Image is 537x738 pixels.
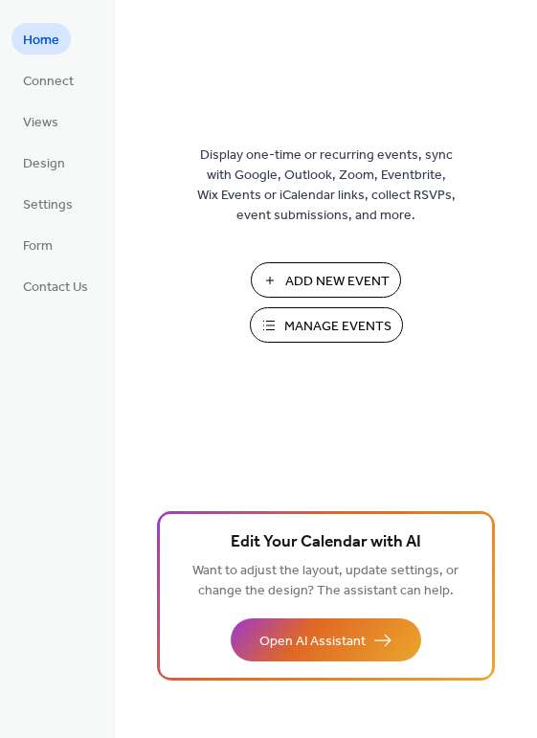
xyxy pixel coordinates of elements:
span: Want to adjust the layout, update settings, or change the design? The assistant can help. [192,558,459,604]
a: Settings [11,188,84,219]
span: Display one-time or recurring events, sync with Google, Outlook, Zoom, Eventbrite, Wix Events or ... [197,145,456,226]
a: Views [11,105,70,137]
span: Home [23,31,59,51]
button: Open AI Assistant [231,618,421,661]
span: Form [23,236,53,257]
span: Design [23,154,65,174]
span: Connect [23,72,74,92]
a: Form [11,229,64,260]
a: Connect [11,64,85,96]
span: Settings [23,195,73,215]
span: Add New Event [285,272,390,292]
a: Design [11,146,77,178]
button: Manage Events [250,307,403,343]
span: Edit Your Calendar with AI [231,529,421,556]
span: Manage Events [284,317,392,337]
button: Add New Event [251,262,401,298]
span: Views [23,113,58,133]
a: Contact Us [11,270,100,302]
a: Home [11,23,71,55]
span: Contact Us [23,278,88,298]
span: Open AI Assistant [259,632,366,652]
